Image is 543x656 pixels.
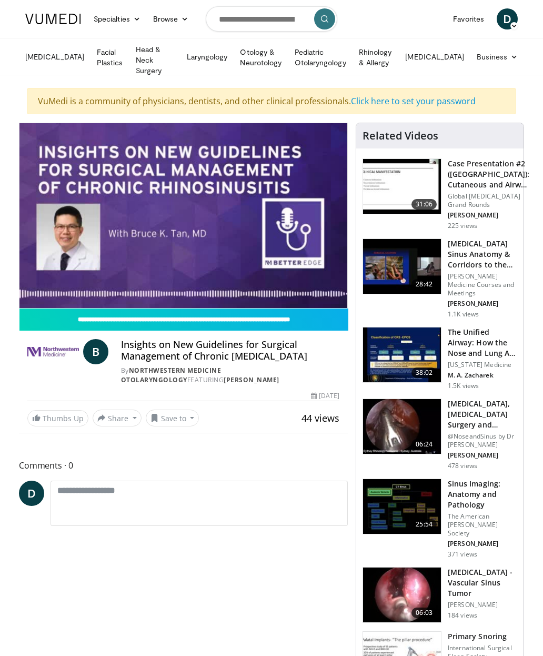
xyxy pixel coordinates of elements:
img: Northwestern Medicine Otolaryngology [27,339,79,364]
h3: The Unified Airway: How the Nose and Lung Are Connected? [448,327,517,359]
button: Share [93,410,142,426]
div: [DATE] [311,391,339,401]
span: 06:03 [411,608,437,618]
img: 9ed0e65e-186e-47f9-881c-899f9222644a.150x105_q85_crop-smart_upscale.jpg [363,568,441,622]
p: [PERSON_NAME] [448,211,529,220]
h4: Related Videos [363,130,438,142]
p: [PERSON_NAME] [448,601,517,609]
a: Rhinology & Allergy [353,47,399,68]
a: D [497,8,518,29]
a: 06:03 [MEDICAL_DATA] - Vascular Sinus Tumor [PERSON_NAME] 184 views [363,567,517,623]
a: Click here to set your password [351,95,476,107]
a: [MEDICAL_DATA] [19,46,91,67]
a: 38:02 The Unified Airway: How the Nose and Lung Are Connected? [US_STATE] Medicine M. A. Zacharek... [363,327,517,390]
a: [PERSON_NAME] [224,375,279,384]
h4: Insights on New Guidelines for Surgical Management of Chronic [MEDICAL_DATA] [121,339,339,362]
a: Thumbs Up [27,410,88,426]
div: By FEATURING [121,366,339,385]
a: D [19,481,44,506]
a: Otology & Neurotology [234,47,288,68]
a: B [83,339,108,364]
p: [PERSON_NAME] [448,451,517,460]
img: 283069f7-db48-4020-b5ba-d883939bec3b.150x105_q85_crop-smart_upscale.jpg [363,159,441,214]
div: VuMedi is a community of physicians, dentists, and other clinical professionals. [27,88,516,114]
p: 1.1K views [448,310,479,319]
h3: [MEDICAL_DATA] Sinus Anatomy & Corridors to the Skull Base [448,238,517,270]
p: 1.5K views [448,382,479,390]
span: 44 views [301,412,339,424]
a: Business [470,46,524,67]
img: 5d00bf9a-6682-42b9-8190-7af1e88f226b.150x105_q85_crop-smart_upscale.jpg [363,479,441,534]
a: 31:06 Case Presentation #2 ([GEOGRAPHIC_DATA]): Cutaneous and Airway Lesions i… Global [MEDICAL_D... [363,158,517,230]
img: 276d523b-ec6d-4eb7-b147-bbf3804ee4a7.150x105_q85_crop-smart_upscale.jpg [363,239,441,294]
a: Northwestern Medicine Otolaryngology [121,366,222,384]
h3: [MEDICAL_DATA] - Vascular Sinus Tumor [448,567,517,599]
p: 371 views [448,550,477,559]
a: 06:24 [MEDICAL_DATA],[MEDICAL_DATA] Surgery and Airflow @NoseandSinus by Dr [PERSON_NAME] [PERSON... [363,399,517,470]
span: 38:02 [411,367,437,378]
a: Facial Plastics [91,47,129,68]
h3: [MEDICAL_DATA],[MEDICAL_DATA] Surgery and Airflow [448,399,517,430]
a: Favorites [447,8,490,29]
p: 478 views [448,462,477,470]
a: Pediatric Otolaryngology [288,47,353,68]
h3: Sinus Imaging: Anatomy and Pathology [448,479,517,510]
a: Browse [147,8,195,29]
img: fce5840f-3651-4d2e-85b0-3edded5ac8fb.150x105_q85_crop-smart_upscale.jpg [363,327,441,382]
h3: Case Presentation #2 ([GEOGRAPHIC_DATA]): Cutaneous and Airway Lesions i… [448,158,529,190]
p: [PERSON_NAME] [448,540,517,548]
span: 28:42 [411,279,437,290]
p: [PERSON_NAME] [448,300,517,308]
p: [PERSON_NAME] Medicine Courses and Meetings [448,272,517,297]
img: VuMedi Logo [25,14,81,24]
p: The American [PERSON_NAME] Society [448,512,517,538]
a: 25:54 Sinus Imaging: Anatomy and Pathology The American [PERSON_NAME] Society [PERSON_NAME] 371 v... [363,479,517,559]
h3: Primary Snoring [448,631,517,642]
p: 184 views [448,611,477,620]
span: 31:06 [411,199,437,210]
p: [US_STATE] Medicine [448,361,517,369]
span: Comments 0 [19,459,348,472]
input: Search topics, interventions [206,6,337,32]
p: M. A. Zacharek [448,371,517,380]
p: Global [MEDICAL_DATA] Grand Rounds [448,192,529,209]
a: Head & Neck Surgery [129,49,180,71]
span: 25:54 [411,519,437,530]
span: 06:24 [411,439,437,450]
p: 225 views [448,222,477,230]
button: Save to [146,410,199,426]
p: @NoseandSinus by Dr [PERSON_NAME] [448,432,517,449]
a: Laryngology [180,46,234,67]
img: 5c1a841c-37ed-4666-a27e-9093f124e297.150x105_q85_crop-smart_upscale.jpg [363,399,441,454]
video-js: Video Player [19,123,347,308]
a: [MEDICAL_DATA] [399,46,470,67]
a: 28:42 [MEDICAL_DATA] Sinus Anatomy & Corridors to the Skull Base [PERSON_NAME] Medicine Courses a... [363,238,517,319]
a: Specialties [87,8,147,29]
